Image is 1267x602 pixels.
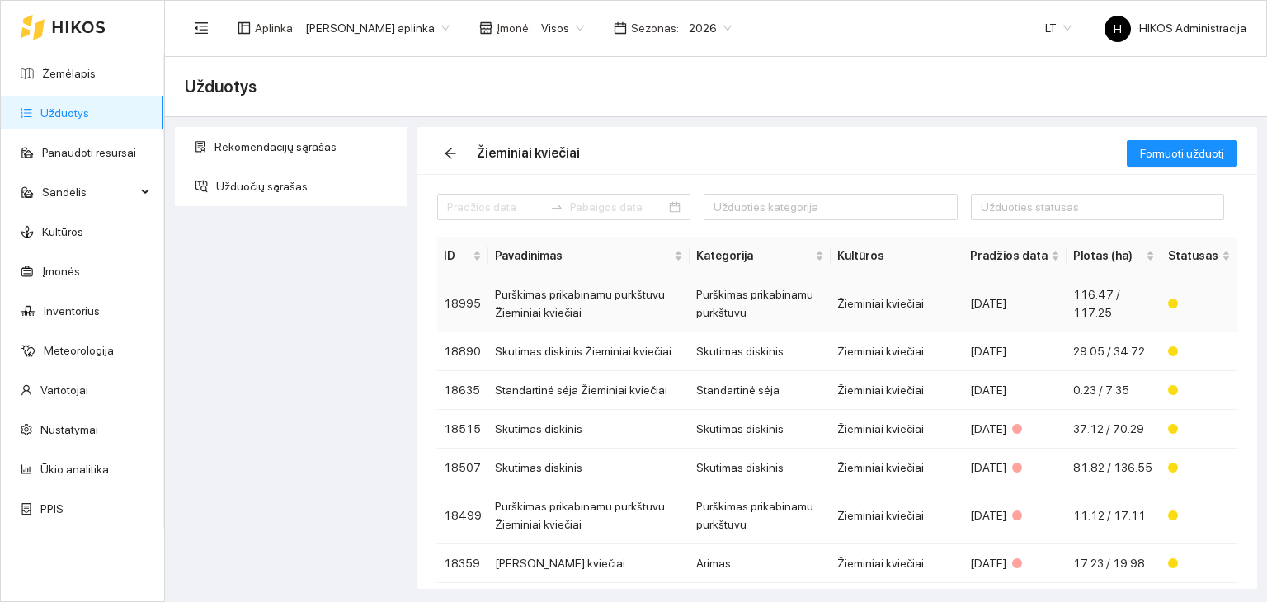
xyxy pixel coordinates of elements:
span: Įmonė : [497,19,531,37]
span: Statusas [1168,247,1218,265]
div: [DATE] [970,294,1060,313]
td: Purškimas prikabinamu purkštuvu [690,275,831,332]
div: [DATE] [970,342,1060,360]
th: this column's title is Pradžios data,this column is sortable [963,237,1067,275]
span: 116.47 / 117.25 [1073,288,1120,319]
span: 81.82 / 136.55 [1073,461,1152,474]
span: HIKOS Administracija [1105,21,1246,35]
span: Pavadinimas [495,247,671,265]
td: Žieminiai kviečiai [831,332,963,371]
span: layout [238,21,251,35]
span: Sandėlis [42,176,136,209]
th: this column's title is Kategorija,this column is sortable [690,237,831,275]
td: 18515 [437,410,488,449]
td: [PERSON_NAME] kviečiai [488,544,690,583]
td: Skutimas diskinis [690,449,831,487]
span: 17.23 / 19.98 [1073,557,1145,570]
span: 0.23 / 7.35 [1073,383,1129,397]
td: Purškimas prikabinamu purkštuvu [690,487,831,544]
a: Ūkio analitika [40,463,109,476]
th: this column's title is Plotas (ha),this column is sortable [1067,237,1161,275]
td: Standartinė sėja [690,371,831,410]
td: Standartinė sėja Žieminiai kviečiai [488,371,690,410]
td: Žieminiai kviečiai [831,275,963,332]
span: Kategorija [696,247,812,265]
th: this column's title is Pavadinimas,this column is sortable [488,237,690,275]
span: Jerzy Gvozdovicz aplinka [305,16,450,40]
span: 2026 [689,16,732,40]
span: 37.12 / 70.29 [1073,422,1144,435]
span: to [550,200,563,214]
div: [DATE] [970,554,1060,572]
td: 18507 [437,449,488,487]
input: Pradžios data [447,198,544,216]
a: Panaudoti resursai [42,146,136,159]
span: arrow-left [438,147,463,160]
span: LT [1045,16,1072,40]
span: 29.05 / 34.72 [1073,345,1145,358]
span: Rekomendacijų sąrašas [214,130,394,163]
span: calendar [614,21,627,35]
a: Vartotojai [40,383,88,397]
span: Formuoti užduotį [1140,144,1224,162]
span: Užduočių sąrašas [216,170,394,203]
span: Sezonas : [631,19,679,37]
td: 18359 [437,544,488,583]
div: Žieminiai kviečiai [477,143,580,163]
a: Kultūros [42,225,83,238]
td: Purškimas prikabinamu purkštuvu Žieminiai kviečiai [488,487,690,544]
span: Aplinka : [255,19,295,37]
span: Visos [541,16,584,40]
span: H [1114,16,1122,42]
td: Žieminiai kviečiai [831,449,963,487]
td: Skutimas diskinis [690,410,831,449]
td: Žieminiai kviečiai [831,487,963,544]
a: Žemėlapis [42,67,96,80]
div: [DATE] [970,420,1060,438]
td: Skutimas diskinis Žieminiai kviečiai [488,332,690,371]
td: Žieminiai kviečiai [831,544,963,583]
th: this column's title is ID,this column is sortable [437,237,488,275]
a: Užduotys [40,106,89,120]
td: 18635 [437,371,488,410]
a: Inventorius [44,304,100,317]
td: Purškimas prikabinamu purkštuvu Žieminiai kviečiai [488,275,690,332]
td: Skutimas diskinis [488,449,690,487]
a: PPIS [40,502,64,515]
a: Įmonės [42,265,80,278]
span: solution [195,141,206,153]
th: this column's title is Statusas,this column is sortable [1161,237,1237,275]
th: Kultūros [831,237,963,275]
button: arrow-left [437,140,464,167]
span: shop [479,21,492,35]
td: Žieminiai kviečiai [831,410,963,449]
span: Plotas (ha) [1073,247,1142,265]
a: Meteorologija [44,344,114,357]
button: menu-fold [185,12,218,45]
a: Nustatymai [40,423,98,436]
td: 18995 [437,275,488,332]
span: menu-fold [194,21,209,35]
div: [DATE] [970,506,1060,524]
input: Pabaigos data [570,198,666,216]
button: Formuoti užduotį [1127,140,1237,167]
div: [DATE] [970,381,1060,399]
td: Arimas [690,544,831,583]
span: Pradžios data [970,247,1048,265]
span: swap-right [550,200,563,214]
div: [DATE] [970,459,1060,477]
td: 18499 [437,487,488,544]
td: Žieminiai kviečiai [831,371,963,410]
td: 18890 [437,332,488,371]
span: 11.12 / 17.11 [1073,509,1146,522]
span: ID [444,247,469,265]
td: Skutimas diskinis [488,410,690,449]
td: Skutimas diskinis [690,332,831,371]
span: Užduotys [185,73,257,100]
